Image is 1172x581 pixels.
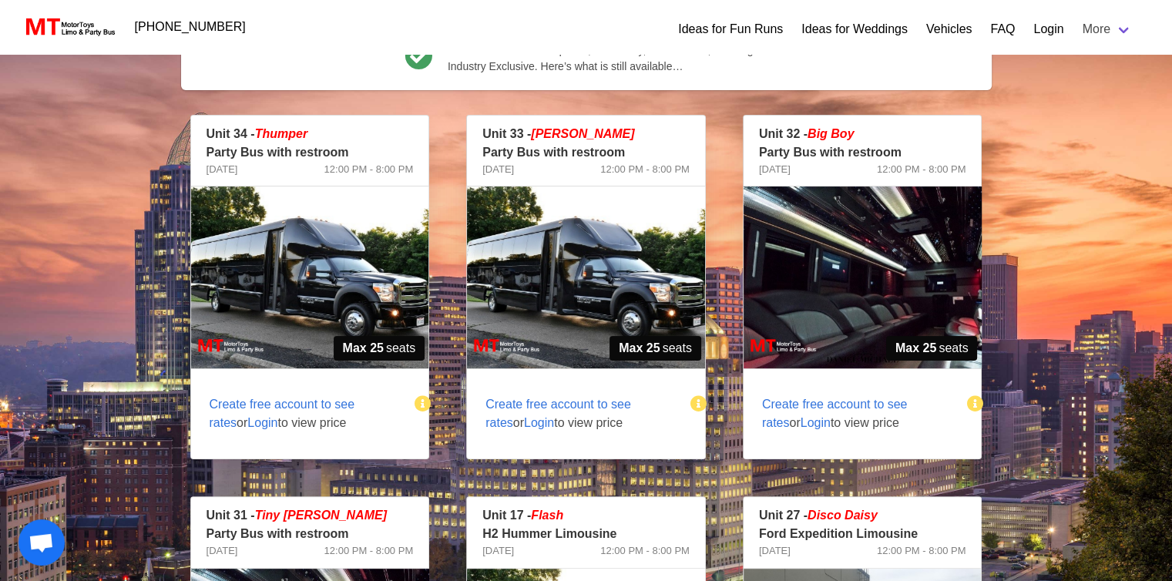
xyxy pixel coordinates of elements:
a: Ideas for Fun Runs [678,20,783,39]
span: 12:00 PM - 8:00 PM [600,543,690,559]
span: Tiny [PERSON_NAME] [255,509,387,522]
img: 32%2002.jpg [744,186,982,368]
p: Unit 33 - [482,125,690,143]
a: Login [1033,20,1063,39]
em: Flash [531,509,563,522]
span: or to view price [744,377,969,451]
span: [DATE] [482,543,514,559]
span: [DATE] [207,543,238,559]
span: [DATE] [482,162,514,177]
span: 12:00 PM - 8:00 PM [877,543,966,559]
span: Login [524,416,554,429]
a: More [1073,14,1141,45]
p: Party Bus with restroom [207,525,414,543]
span: Industry Exclusive. Here’s what is still available… [448,59,767,75]
a: [PHONE_NUMBER] [126,12,255,42]
span: 12:00 PM - 8:00 PM [877,162,966,177]
p: Unit 17 - [482,506,690,525]
span: [DATE] [207,162,238,177]
a: Ideas for Weddings [801,20,908,39]
p: Unit 31 - [207,506,414,525]
p: Unit 34 - [207,125,414,143]
em: Disco Daisy [808,509,878,522]
strong: Max 25 [895,339,936,358]
em: Thumper [255,127,307,140]
span: or to view price [467,377,693,451]
span: 12:00 PM - 8:00 PM [324,162,414,177]
span: [DATE] [759,543,791,559]
em: Big Boy [808,127,854,140]
span: seats [886,336,978,361]
img: 33%2001.jpg [467,186,705,368]
img: 34%2001.jpg [191,186,429,368]
span: 12:00 PM - 8:00 PM [324,543,414,559]
p: Unit 32 - [759,125,966,143]
span: seats [334,336,425,361]
p: Party Bus with restroom [759,143,966,162]
p: Ford Expedition Limousine [759,525,966,543]
em: [PERSON_NAME] [531,127,634,140]
a: FAQ [990,20,1015,39]
img: MotorToys Logo [22,16,116,38]
div: Open chat [18,519,65,566]
span: seats [610,336,701,361]
span: Create free account to see rates [210,398,355,429]
span: Create free account to see rates [485,398,631,429]
strong: Max 25 [343,339,384,358]
a: Vehicles [926,20,972,39]
span: Create free account to see rates [762,398,908,429]
strong: Max 25 [619,339,660,358]
b: Live [489,44,511,56]
span: or to view price [191,377,417,451]
span: 12:00 PM - 8:00 PM [600,162,690,177]
span: [DATE] [759,162,791,177]
p: Party Bus with restroom [207,143,414,162]
p: H2 Hummer Limousine [482,525,690,543]
p: Unit 27 - [759,506,966,525]
p: Party Bus with restroom [482,143,690,162]
span: Login [247,416,277,429]
span: Login [801,416,831,429]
